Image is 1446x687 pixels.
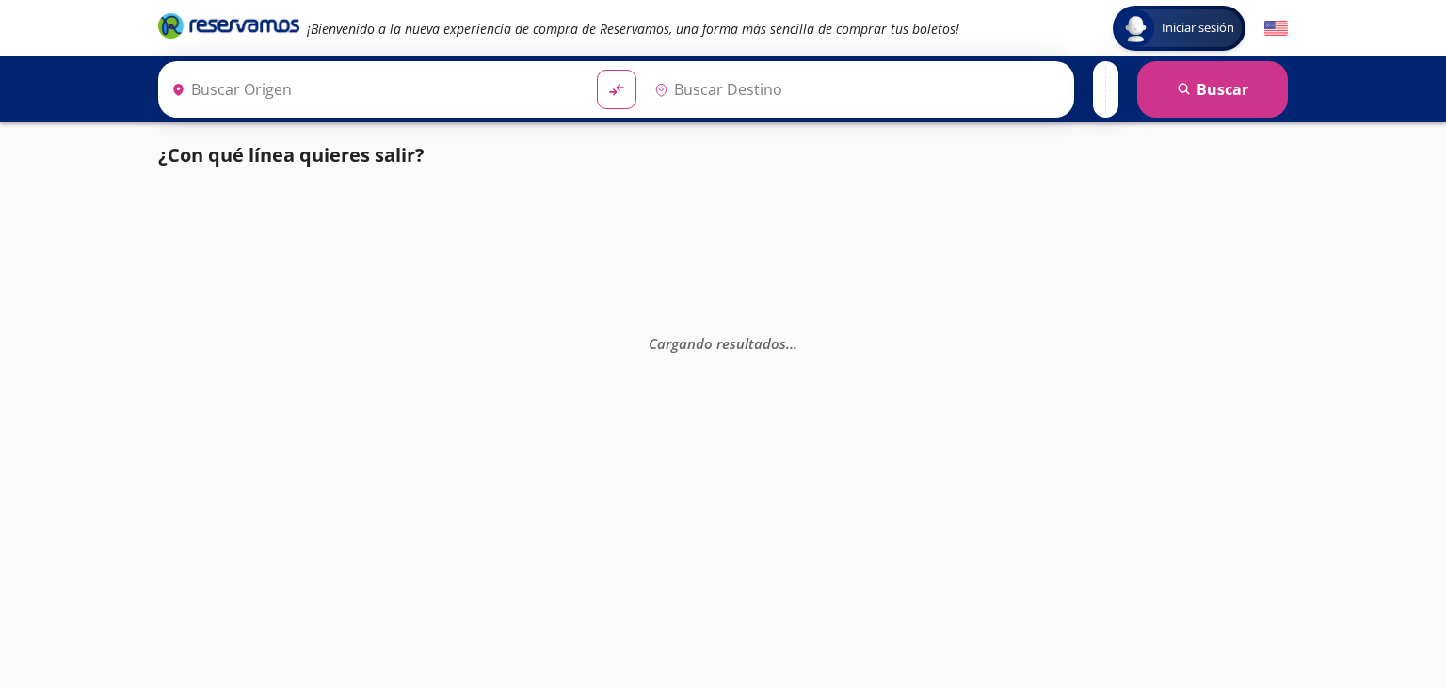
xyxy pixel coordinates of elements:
[164,66,582,113] input: Buscar Origen
[786,334,790,353] span: .
[1264,17,1288,40] button: English
[649,334,797,353] em: Cargando resultados
[158,11,299,40] i: Brand Logo
[1154,19,1242,38] span: Iniciar sesión
[158,11,299,45] a: Brand Logo
[647,66,1065,113] input: Buscar Destino
[790,334,794,353] span: .
[1137,61,1288,118] button: Buscar
[794,334,797,353] span: .
[158,141,425,169] p: ¿Con qué línea quieres salir?
[307,20,959,38] em: ¡Bienvenido a la nueva experiencia de compra de Reservamos, una forma más sencilla de comprar tus...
